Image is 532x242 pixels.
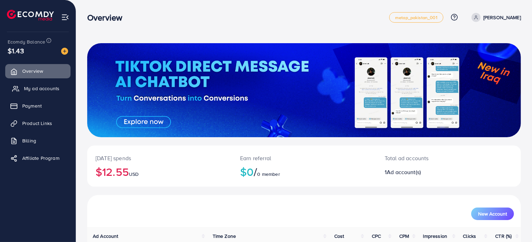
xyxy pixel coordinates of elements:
[61,13,69,21] img: menu
[395,15,437,20] span: metap_pakistan_001
[385,169,476,175] h2: 1
[423,233,448,240] span: Impression
[254,164,257,180] span: /
[334,233,344,240] span: Cost
[389,12,443,23] a: metap_pakistan_001
[5,99,71,113] a: Payment
[5,151,71,165] a: Affiliate Program
[463,233,476,240] span: Clicks
[24,85,59,92] span: My ad accounts
[7,10,54,21] img: logo
[129,171,139,178] span: USD
[240,165,368,178] h2: $0
[96,154,223,162] p: [DATE] spends
[22,120,52,127] span: Product Links
[495,233,511,240] span: CTR (%)
[502,211,527,237] iframe: Chat
[5,81,71,95] a: My ad accounts
[22,137,36,144] span: Billing
[5,134,71,148] a: Billing
[478,211,507,216] span: New Account
[387,168,421,176] span: Ad account(s)
[22,102,42,109] span: Payment
[399,233,409,240] span: CPM
[61,48,68,55] img: image
[96,165,223,178] h2: $12.55
[483,13,521,22] p: [PERSON_NAME]
[469,13,521,22] a: [PERSON_NAME]
[22,68,43,75] span: Overview
[257,171,280,178] span: 0 member
[8,46,24,56] span: $1.43
[87,13,128,23] h3: Overview
[372,233,381,240] span: CPC
[8,38,45,45] span: Ecomdy Balance
[22,155,59,162] span: Affiliate Program
[471,208,514,220] button: New Account
[213,233,236,240] span: Time Zone
[5,116,71,130] a: Product Links
[240,154,368,162] p: Earn referral
[5,64,71,78] a: Overview
[93,233,118,240] span: Ad Account
[385,154,476,162] p: Total ad accounts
